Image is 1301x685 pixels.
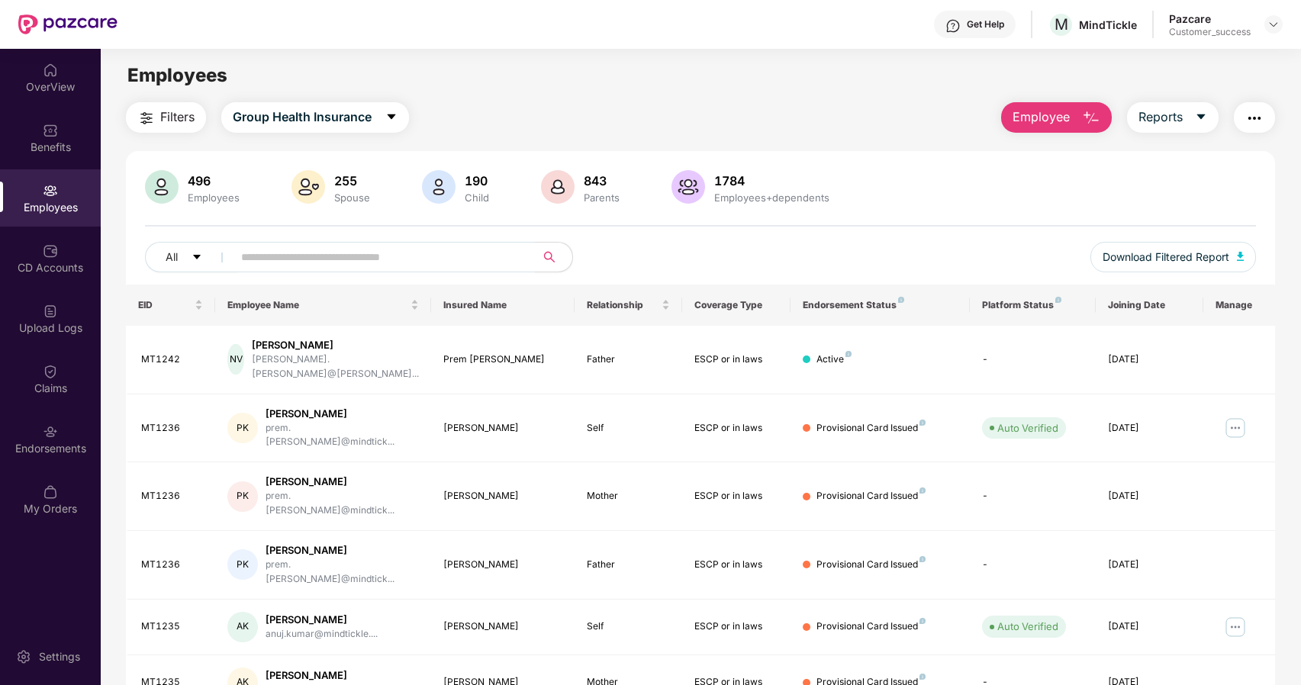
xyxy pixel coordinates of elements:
img: svg+xml;base64,PHN2ZyBpZD0iQ0RfQWNjb3VudHMiIGRhdGEtbmFtZT0iQ0QgQWNjb3VudHMiIHhtbG5zPSJodHRwOi8vd3... [43,243,58,259]
div: Provisional Card Issued [816,619,926,634]
div: prem.[PERSON_NAME]@mindtick... [266,489,419,518]
button: Reportscaret-down [1127,102,1219,133]
div: Provisional Card Issued [816,558,926,572]
span: Employees [127,64,227,86]
div: ESCP or in laws [694,558,778,572]
img: svg+xml;base64,PHN2ZyB4bWxucz0iaHR0cDovL3d3dy53My5vcmcvMjAwMC9zdmciIHhtbG5zOnhsaW5rPSJodHRwOi8vd3... [541,170,575,204]
button: Allcaret-down [145,242,238,272]
div: [PERSON_NAME] [266,668,378,683]
div: Pazcare [1169,11,1251,26]
span: caret-down [385,111,398,124]
div: PK [227,413,258,443]
div: Auto Verified [997,420,1058,436]
span: search [535,251,565,263]
div: AK [227,612,258,642]
span: M [1055,15,1068,34]
div: Child [462,191,492,204]
span: Download Filtered Report [1103,249,1229,265]
img: manageButton [1223,615,1248,639]
div: [PERSON_NAME] [266,543,419,558]
div: Self [587,421,670,436]
div: 1784 [711,173,832,188]
span: caret-down [192,252,202,264]
button: search [535,242,573,272]
img: svg+xml;base64,PHN2ZyB4bWxucz0iaHR0cDovL3d3dy53My5vcmcvMjAwMC9zdmciIHdpZHRoPSI4IiBoZWlnaHQ9IjgiIH... [1055,297,1061,303]
div: PK [227,481,258,512]
div: [PERSON_NAME] [443,489,562,503]
button: Employee [1001,102,1112,133]
div: [PERSON_NAME].[PERSON_NAME]@[PERSON_NAME]... [252,352,419,381]
div: Spouse [331,191,373,204]
div: NV [227,344,243,375]
div: PK [227,549,258,580]
div: prem.[PERSON_NAME]@mindtick... [266,421,419,450]
div: [PERSON_NAME] [443,558,562,572]
img: svg+xml;base64,PHN2ZyB4bWxucz0iaHR0cDovL3d3dy53My5vcmcvMjAwMC9zdmciIHdpZHRoPSIyNCIgaGVpZ2h0PSIyNC... [1245,109,1264,127]
div: ESCP or in laws [694,619,778,634]
div: [PERSON_NAME] [443,619,562,634]
div: [DATE] [1108,619,1191,634]
td: - [970,326,1096,394]
div: anuj.kumar@mindtickle.... [266,627,378,642]
span: caret-down [1195,111,1207,124]
div: Employees+dependents [711,191,832,204]
div: Get Help [967,18,1004,31]
span: All [166,249,178,265]
img: svg+xml;base64,PHN2ZyB4bWxucz0iaHR0cDovL3d3dy53My5vcmcvMjAwMC9zdmciIHdpZHRoPSI4IiBoZWlnaHQ9IjgiIH... [845,351,852,357]
th: Manage [1203,285,1275,326]
div: [PERSON_NAME] [252,338,419,352]
th: Insured Name [431,285,575,326]
button: Filters [126,102,206,133]
div: Customer_success [1169,26,1251,38]
img: svg+xml;base64,PHN2ZyB4bWxucz0iaHR0cDovL3d3dy53My5vcmcvMjAwMC9zdmciIHdpZHRoPSI4IiBoZWlnaHQ9IjgiIH... [919,618,926,624]
img: svg+xml;base64,PHN2ZyBpZD0iRW1wbG95ZWVzIiB4bWxucz0iaHR0cDovL3d3dy53My5vcmcvMjAwMC9zdmciIHdpZHRoPS... [43,183,58,198]
div: MindTickle [1079,18,1137,32]
div: [DATE] [1108,352,1191,367]
div: 496 [185,173,243,188]
div: ESCP or in laws [694,421,778,436]
img: New Pazcare Logo [18,14,118,34]
img: svg+xml;base64,PHN2ZyB4bWxucz0iaHR0cDovL3d3dy53My5vcmcvMjAwMC9zdmciIHhtbG5zOnhsaW5rPSJodHRwOi8vd3... [671,170,705,204]
span: Relationship [587,299,659,311]
span: Filters [160,108,195,127]
span: Group Health Insurance [233,108,372,127]
img: svg+xml;base64,PHN2ZyBpZD0iSG9tZSIgeG1sbnM9Imh0dHA6Ly93d3cudzMub3JnLzIwMDAvc3ZnIiB3aWR0aD0iMjAiIG... [43,63,58,78]
div: 190 [462,173,492,188]
div: MT1236 [141,421,204,436]
img: svg+xml;base64,PHN2ZyBpZD0iTXlfT3JkZXJzIiBkYXRhLW5hbWU9Ik15IE9yZGVycyIgeG1sbnM9Imh0dHA6Ly93d3cudz... [43,484,58,500]
div: Auto Verified [997,619,1058,634]
div: prem.[PERSON_NAME]@mindtick... [266,558,419,587]
th: Coverage Type [682,285,790,326]
div: Prem [PERSON_NAME] [443,352,562,367]
th: EID [126,285,216,326]
div: Endorsement Status [803,299,958,311]
td: - [970,462,1096,531]
img: svg+xml;base64,PHN2ZyB4bWxucz0iaHR0cDovL3d3dy53My5vcmcvMjAwMC9zdmciIHdpZHRoPSI4IiBoZWlnaHQ9IjgiIH... [898,297,904,303]
img: svg+xml;base64,PHN2ZyB4bWxucz0iaHR0cDovL3d3dy53My5vcmcvMjAwMC9zdmciIHhtbG5zOnhsaW5rPSJodHRwOi8vd3... [1082,109,1100,127]
img: svg+xml;base64,PHN2ZyBpZD0iU2V0dGluZy0yMHgyMCIgeG1sbnM9Imh0dHA6Ly93d3cudzMub3JnLzIwMDAvc3ZnIiB3aW... [16,649,31,664]
div: ESCP or in laws [694,352,778,367]
img: svg+xml;base64,PHN2ZyB4bWxucz0iaHR0cDovL3d3dy53My5vcmcvMjAwMC9zdmciIHhtbG5zOnhsaW5rPSJodHRwOi8vd3... [1237,252,1245,261]
div: MT1236 [141,558,204,572]
div: ESCP or in laws [694,489,778,503]
img: svg+xml;base64,PHN2ZyB4bWxucz0iaHR0cDovL3d3dy53My5vcmcvMjAwMC9zdmciIHdpZHRoPSI4IiBoZWlnaHQ9IjgiIH... [919,487,926,494]
div: Active [816,352,852,367]
div: 843 [581,173,623,188]
div: [DATE] [1108,489,1191,503]
img: svg+xml;base64,PHN2ZyB4bWxucz0iaHR0cDovL3d3dy53My5vcmcvMjAwMC9zdmciIHdpZHRoPSIyNCIgaGVpZ2h0PSIyNC... [137,109,156,127]
div: [PERSON_NAME] [266,407,419,421]
img: svg+xml;base64,PHN2ZyBpZD0iVXBsb2FkX0xvZ3MiIGRhdGEtbmFtZT0iVXBsb2FkIExvZ3MiIHhtbG5zPSJodHRwOi8vd3... [43,304,58,319]
div: [DATE] [1108,558,1191,572]
div: [PERSON_NAME] [266,474,419,489]
div: Father [587,352,670,367]
div: Self [587,619,670,634]
img: svg+xml;base64,PHN2ZyBpZD0iQmVuZWZpdHMiIHhtbG5zPSJodHRwOi8vd3d3LnczLm9yZy8yMDAwL3N2ZyIgd2lkdGg9Ij... [43,123,58,138]
div: Provisional Card Issued [816,421,926,436]
th: Relationship [575,285,682,326]
div: Mother [587,489,670,503]
div: [PERSON_NAME] [266,613,378,627]
img: svg+xml;base64,PHN2ZyB4bWxucz0iaHR0cDovL3d3dy53My5vcmcvMjAwMC9zdmciIHdpZHRoPSI4IiBoZWlnaHQ9IjgiIH... [919,420,926,426]
img: svg+xml;base64,PHN2ZyB4bWxucz0iaHR0cDovL3d3dy53My5vcmcvMjAwMC9zdmciIHhtbG5zOnhsaW5rPSJodHRwOi8vd3... [145,170,179,204]
div: Provisional Card Issued [816,489,926,503]
img: svg+xml;base64,PHN2ZyBpZD0iQ2xhaW0iIHhtbG5zPSJodHRwOi8vd3d3LnczLm9yZy8yMDAwL3N2ZyIgd2lkdGg9IjIwIi... [43,364,58,379]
